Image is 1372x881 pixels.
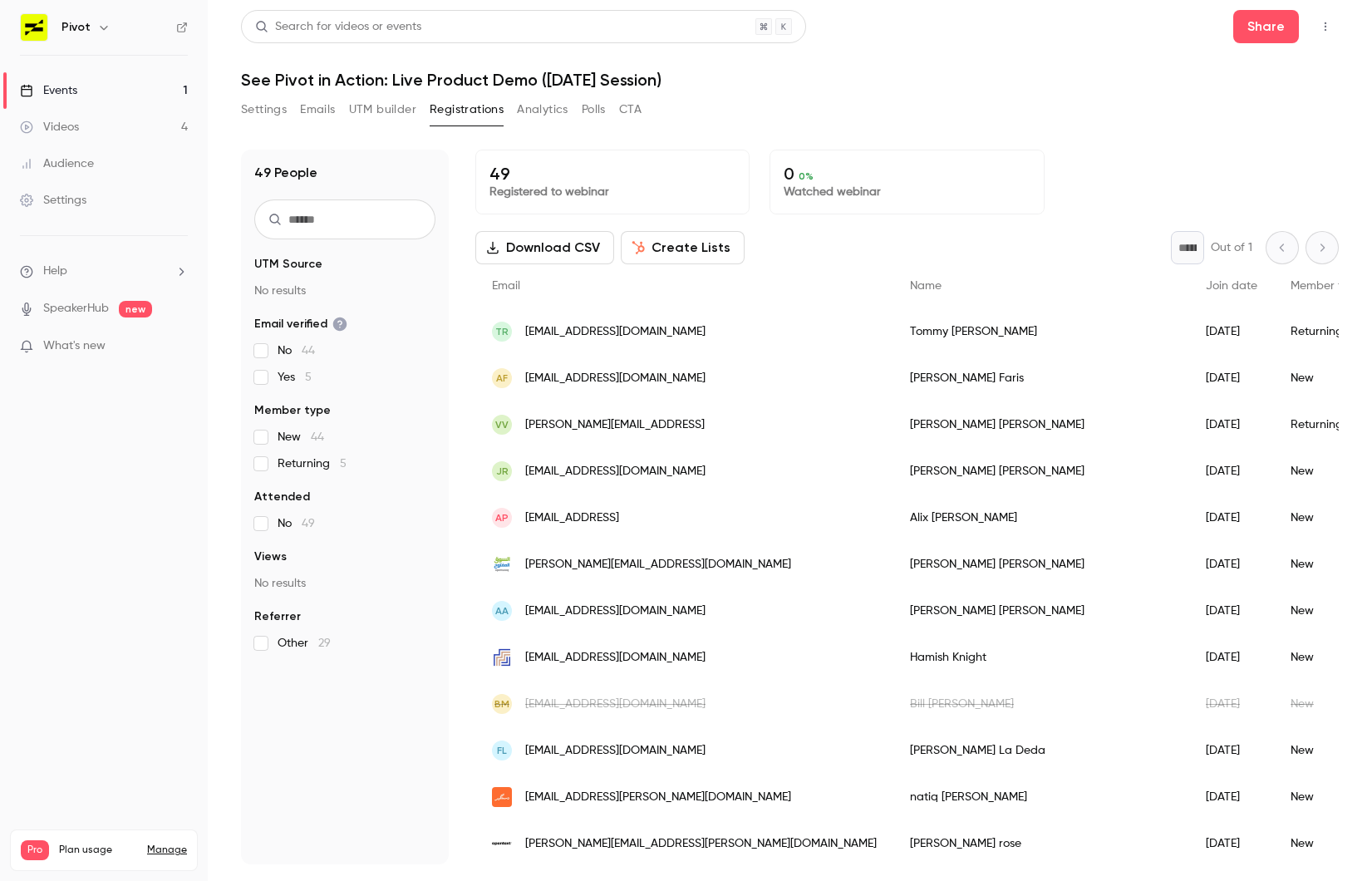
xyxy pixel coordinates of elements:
[1189,774,1274,820] div: [DATE]
[43,300,109,317] a: SpeakerHub
[893,495,1189,541] div: Alix [PERSON_NAME]
[1189,588,1274,634] div: [DATE]
[59,844,137,857] span: Plan usage
[254,549,287,565] span: Views
[254,256,435,652] section: facet-groups
[1189,541,1274,588] div: [DATE]
[254,608,301,625] span: Referrer
[525,649,706,667] span: [EMAIL_ADDRESS][DOMAIN_NAME]
[254,316,347,332] span: Email verified
[1189,681,1274,727] div: [DATE]
[43,263,67,280] span: Help
[496,371,508,386] span: AF
[893,355,1189,401] div: [PERSON_NAME] Faris
[525,556,791,573] span: [PERSON_NAME][EMAIL_ADDRESS][DOMAIN_NAME]
[430,96,504,123] button: Registrations
[61,19,91,36] h6: Pivot
[1189,495,1274,541] div: [DATE]
[300,96,335,123] button: Emails
[893,448,1189,495] div: [PERSON_NAME] [PERSON_NAME]
[1189,401,1274,448] div: [DATE]
[1189,448,1274,495] div: [DATE]
[278,455,347,472] span: Returning
[495,603,509,618] span: AA
[241,70,1339,90] h1: See Pivot in Action: Live Product Demo ([DATE] Session)
[305,372,312,383] span: 5
[255,18,421,36] div: Search for videos or events
[1189,355,1274,401] div: [DATE]
[278,515,315,532] span: No
[799,170,814,182] span: 0 %
[492,280,520,292] span: Email
[21,840,49,860] span: Pro
[893,634,1189,681] div: Hamish Knight
[20,82,77,99] div: Events
[254,402,331,419] span: Member type
[492,647,512,667] img: genlife.com.au
[318,637,331,649] span: 29
[525,509,619,527] span: [EMAIL_ADDRESS]
[20,119,79,135] div: Videos
[1189,634,1274,681] div: [DATE]
[893,681,1189,727] div: Bill [PERSON_NAME]
[525,789,791,806] span: [EMAIL_ADDRESS][PERSON_NAME][DOMAIN_NAME]
[495,510,509,525] span: AP
[893,820,1189,867] div: [PERSON_NAME] rose
[619,96,642,123] button: CTA
[340,458,347,470] span: 5
[492,554,512,574] img: opensooq.com
[517,96,568,123] button: Analytics
[168,339,188,354] iframe: Noticeable Trigger
[1291,280,1362,292] span: Member type
[475,231,614,264] button: Download CSV
[910,280,942,292] span: Name
[525,416,705,434] span: [PERSON_NAME][EMAIL_ADDRESS]
[278,635,331,652] span: Other
[525,835,877,853] span: [PERSON_NAME][EMAIL_ADDRESS][PERSON_NAME][DOMAIN_NAME]
[21,14,47,41] img: Pivot
[1189,820,1274,867] div: [DATE]
[492,787,512,807] img: dastgyr.com
[278,369,312,386] span: Yes
[1211,239,1252,256] p: Out of 1
[1189,308,1274,355] div: [DATE]
[525,370,706,387] span: [EMAIL_ADDRESS][DOMAIN_NAME]
[494,696,509,711] span: BM
[784,184,1030,200] p: Watched webinar
[119,301,152,317] span: new
[496,464,509,479] span: JR
[525,323,706,341] span: [EMAIL_ADDRESS][DOMAIN_NAME]
[254,575,435,592] p: No results
[784,164,1030,184] p: 0
[254,256,322,273] span: UTM Source
[147,844,187,857] a: Manage
[311,431,324,443] span: 44
[20,192,86,209] div: Settings
[489,184,735,200] p: Registered to webinar
[893,401,1189,448] div: [PERSON_NAME] [PERSON_NAME]
[241,96,287,123] button: Settings
[254,283,435,299] p: No results
[492,842,512,846] img: opentext.com
[893,774,1189,820] div: natiq [PERSON_NAME]
[621,231,745,264] button: Create Lists
[497,743,507,758] span: FL
[582,96,606,123] button: Polls
[893,727,1189,774] div: [PERSON_NAME] La Deda
[525,463,706,480] span: [EMAIL_ADDRESS][DOMAIN_NAME]
[525,742,706,760] span: [EMAIL_ADDRESS][DOMAIN_NAME]
[43,337,106,355] span: What's new
[278,342,315,359] span: No
[20,263,188,280] li: help-dropdown-opener
[349,96,416,123] button: UTM builder
[893,308,1189,355] div: Tommy [PERSON_NAME]
[489,164,735,184] p: 49
[254,163,317,183] h1: 49 People
[302,518,315,529] span: 49
[893,588,1189,634] div: [PERSON_NAME] [PERSON_NAME]
[893,541,1189,588] div: [PERSON_NAME] [PERSON_NAME]
[495,324,509,339] span: TR
[302,345,315,357] span: 44
[254,489,310,505] span: Attended
[525,603,706,620] span: [EMAIL_ADDRESS][DOMAIN_NAME]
